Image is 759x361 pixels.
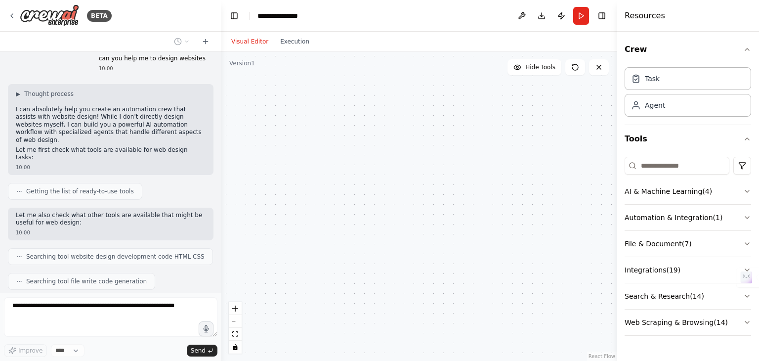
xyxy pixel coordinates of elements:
p: can you help me to design websites [99,55,206,63]
div: React Flow controls [229,302,242,354]
div: 10:00 [16,229,206,236]
button: Hide right sidebar [595,9,609,23]
div: 10:00 [16,164,206,171]
div: BETA [87,10,112,22]
button: Crew [625,36,751,63]
button: Visual Editor [225,36,274,47]
button: File & Document(7) [625,231,751,257]
button: Search & Research(14) [625,283,751,309]
span: Searching tool website design development code HTML CSS [26,253,205,261]
button: Click to speak your automation idea [199,321,213,336]
nav: breadcrumb [257,11,307,21]
div: Agent [645,100,665,110]
span: Getting the list of ready-to-use tools [26,187,134,195]
span: Thought process [24,90,74,98]
button: Execution [274,36,315,47]
button: zoom out [229,315,242,328]
button: fit view [229,328,242,341]
span: Hide Tools [525,63,555,71]
button: Switch to previous chat [170,36,194,47]
img: Logo [20,4,79,27]
button: Start a new chat [198,36,213,47]
button: Hide Tools [507,59,561,75]
p: Let me also check what other tools are available that might be useful for web design: [16,212,206,227]
textarea: To enrich screen reader interactions, please activate Accessibility in Grammarly extension settings [4,297,217,337]
p: Let me first check what tools are available for web design tasks: [16,146,206,162]
button: Improve [4,344,47,357]
div: Version 1 [229,59,255,67]
span: Send [191,347,206,355]
button: toggle interactivity [229,341,242,354]
button: Tools [625,125,751,153]
button: zoom in [229,302,242,315]
a: React Flow attribution [589,354,615,359]
button: Hide left sidebar [227,9,241,23]
div: Tools [625,153,751,344]
button: AI & Machine Learning(4) [625,179,751,204]
span: ▶ [16,90,20,98]
p: I can absolutely help you create an automation crew that assists with website design! While I don... [16,106,206,144]
button: Automation & Integration(1) [625,205,751,230]
button: ▶Thought process [16,90,74,98]
button: Web Scraping & Browsing(14) [625,310,751,335]
div: Crew [625,63,751,125]
div: 10:00 [99,65,206,72]
span: Improve [18,347,42,355]
button: Integrations(19) [625,257,751,283]
span: Searching tool file write code generation [26,277,147,285]
div: Task [645,74,660,84]
button: Send [187,345,217,357]
h4: Resources [625,10,665,22]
